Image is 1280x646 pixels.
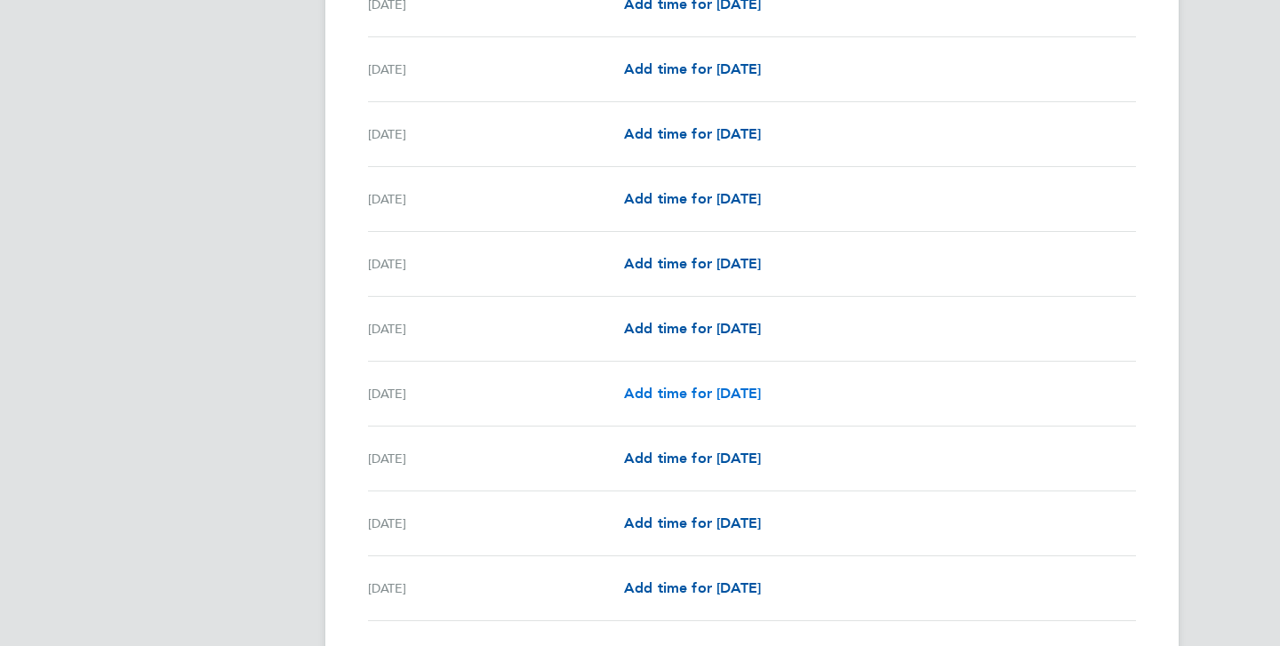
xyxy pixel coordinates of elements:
[624,188,761,210] a: Add time for [DATE]
[368,59,624,80] div: [DATE]
[368,253,624,275] div: [DATE]
[624,450,761,467] span: Add time for [DATE]
[368,188,624,210] div: [DATE]
[624,59,761,80] a: Add time for [DATE]
[368,318,624,339] div: [DATE]
[368,578,624,599] div: [DATE]
[368,383,624,404] div: [DATE]
[624,514,761,531] span: Add time for [DATE]
[624,579,761,596] span: Add time for [DATE]
[368,124,624,145] div: [DATE]
[624,60,761,77] span: Add time for [DATE]
[368,513,624,534] div: [DATE]
[624,125,761,142] span: Add time for [DATE]
[624,383,761,404] a: Add time for [DATE]
[624,385,761,402] span: Add time for [DATE]
[624,513,761,534] a: Add time for [DATE]
[624,318,761,339] a: Add time for [DATE]
[624,124,761,145] a: Add time for [DATE]
[624,190,761,207] span: Add time for [DATE]
[624,448,761,469] a: Add time for [DATE]
[624,253,761,275] a: Add time for [DATE]
[624,255,761,272] span: Add time for [DATE]
[368,448,624,469] div: [DATE]
[624,578,761,599] a: Add time for [DATE]
[624,320,761,337] span: Add time for [DATE]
